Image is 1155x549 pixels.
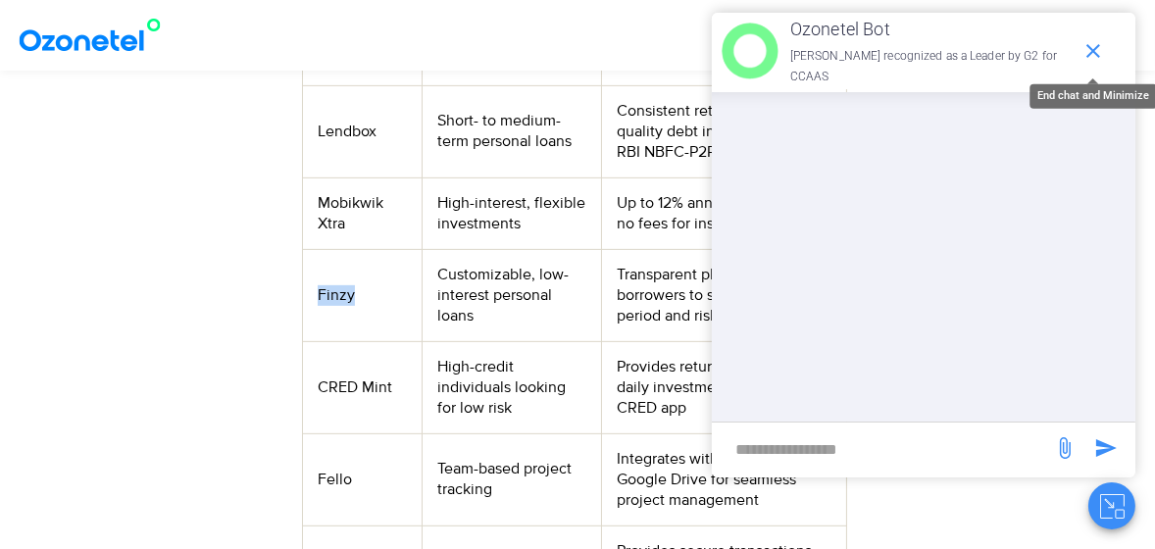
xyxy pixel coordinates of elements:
td: Customizable, low-interest personal loans [422,249,601,341]
span: send message [1086,428,1126,468]
p: Ozonetel Bot [790,14,1072,45]
td: Provides returns up to 9% with daily investment tracking via CRED app [601,341,846,433]
td: Integrates with Slack and Google Drive for seamless project management [601,433,846,525]
td: Fello [302,433,422,525]
span: send message [1045,428,1084,468]
td: Short- to medium-term personal loans [422,85,601,177]
p: [PERSON_NAME] recognized as a Leader by G2 for CCAAS [790,46,1072,88]
td: Up to 12% annual return with no fees for instant withdrawals [601,177,846,249]
td: Transparent platform allowing borrowers to set investment period and risk level [601,249,846,341]
td: High-interest, flexible investments [422,177,601,249]
button: Close chat [1088,482,1135,529]
td: Team-based project tracking [422,433,601,525]
td: Lendbox [302,85,422,177]
td: CRED Mint [302,341,422,433]
td: High-credit individuals looking for low risk [422,341,601,433]
td: Mobikwik Xtra [302,177,422,249]
span: end chat or minimize [1074,31,1113,71]
td: Consistent returns on high-quality debt investments and RBI NBFC-P2P licensed [601,85,846,177]
td: Finzy [302,249,422,341]
div: new-msg-input [722,432,1043,468]
img: header [722,23,778,79]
